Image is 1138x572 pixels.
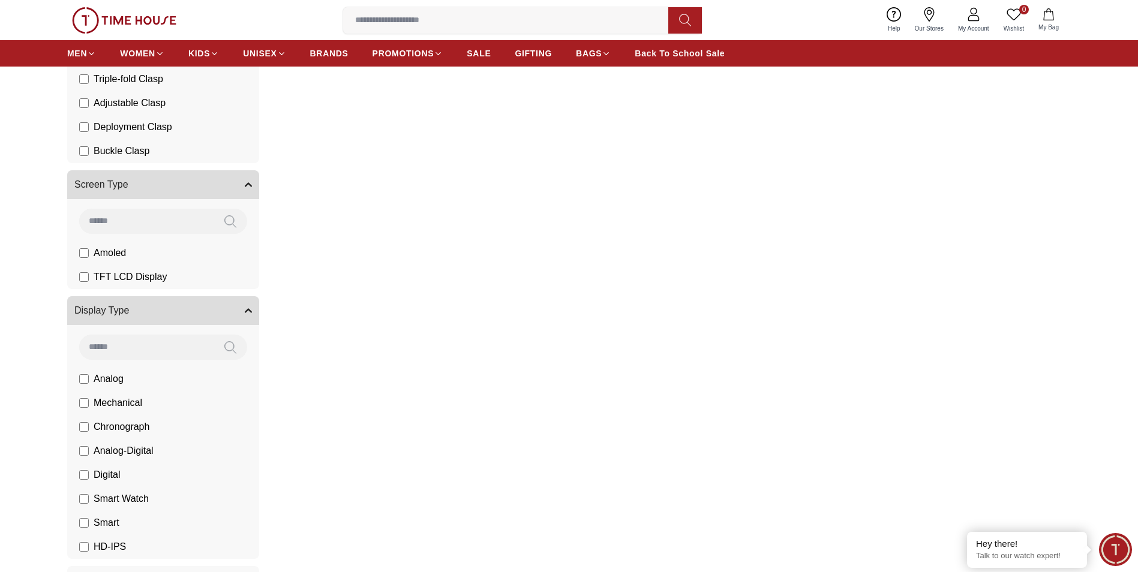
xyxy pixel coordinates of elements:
input: Chronograph [79,422,89,432]
span: GIFTING [515,47,552,59]
a: KIDS [188,43,219,64]
div: Hey there! [976,538,1078,550]
a: UNISEX [243,43,286,64]
span: Digital [94,468,120,482]
input: TFT LCD Display [79,272,89,282]
span: TFT LCD Display [94,270,167,284]
span: Smart Watch [94,492,149,506]
input: Deployment Clasp [79,122,89,132]
input: Smart Watch [79,494,89,504]
span: Wishlist [999,24,1029,33]
span: Display Type [74,303,129,318]
span: Adjustable Clasp [94,96,166,110]
span: Screen Type [74,177,128,192]
a: SALE [467,43,491,64]
a: 0Wishlist [996,5,1031,35]
span: Help [883,24,905,33]
span: WOMEN [120,47,155,59]
span: My Account [953,24,994,33]
img: ... [72,7,176,34]
a: WOMEN [120,43,164,64]
a: Our Stores [908,5,951,35]
button: Display Type [67,296,259,325]
button: My Bag [1031,6,1066,34]
span: Amoled [94,246,126,260]
a: BAGS [576,43,611,64]
input: Buckle Clasp [79,146,89,156]
input: Analog [79,374,89,384]
input: Digital [79,470,89,480]
a: Back To School Sale [635,43,725,64]
input: Analog-Digital [79,446,89,456]
input: Amoled [79,248,89,258]
span: Mechanical [94,396,142,410]
span: 0 [1019,5,1029,14]
span: SALE [467,47,491,59]
p: Talk to our watch expert! [976,551,1078,561]
span: Smart [94,516,119,530]
div: Chat Widget [1099,533,1132,566]
span: Buckle Clasp [94,144,149,158]
span: Analog [94,372,124,386]
span: Triple-fold Clasp [94,72,163,86]
span: BAGS [576,47,602,59]
span: Back To School Sale [635,47,725,59]
a: PROMOTIONS [373,43,443,64]
span: HD-IPS [94,540,126,554]
input: Smart [79,518,89,528]
a: GIFTING [515,43,552,64]
span: Chronograph [94,420,149,434]
a: BRANDS [310,43,349,64]
span: UNISEX [243,47,277,59]
span: PROMOTIONS [373,47,434,59]
button: Screen Type [67,170,259,199]
span: Our Stores [910,24,948,33]
input: Triple-fold Clasp [79,74,89,84]
span: My Bag [1034,23,1064,32]
a: Help [881,5,908,35]
span: Analog-Digital [94,444,154,458]
input: HD-IPS [79,542,89,552]
span: Deployment Clasp [94,120,172,134]
span: KIDS [188,47,210,59]
span: MEN [67,47,87,59]
input: Adjustable Clasp [79,98,89,108]
span: BRANDS [310,47,349,59]
input: Mechanical [79,398,89,408]
a: MEN [67,43,96,64]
